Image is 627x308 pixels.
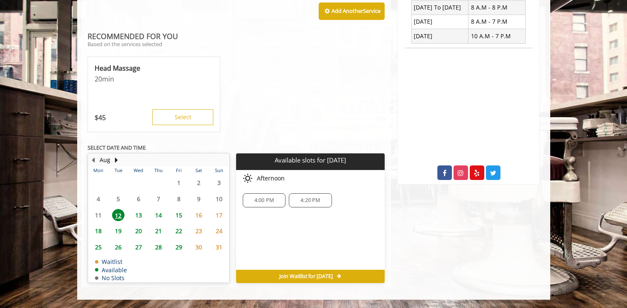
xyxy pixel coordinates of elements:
[95,113,98,122] span: $
[411,15,468,29] td: [DATE]
[152,225,165,237] span: 21
[112,241,124,253] span: 26
[173,225,185,237] span: 22
[300,197,320,204] span: 4:20 PM
[257,175,285,182] span: Afternoon
[411,0,468,15] td: [DATE] To [DATE]
[279,273,333,280] span: Join Waitlist for [DATE]
[209,166,229,175] th: Sun
[289,193,332,207] div: 4:20 PM
[88,239,108,255] td: Select day25
[189,239,209,255] td: Select day30
[95,64,213,73] p: Head Massage
[243,193,285,207] div: 4:00 PM
[193,241,205,253] span: 30
[189,207,209,223] td: Select day16
[95,259,127,265] td: Waitlist
[112,225,124,237] span: 19
[112,209,124,221] span: 12
[132,209,145,221] span: 13
[213,209,225,221] span: 17
[168,239,188,255] td: Select day29
[189,166,209,175] th: Sat
[128,207,148,223] td: Select day13
[92,241,105,253] span: 25
[173,209,185,221] span: 15
[132,225,145,237] span: 20
[132,241,145,253] span: 27
[193,209,205,221] span: 16
[468,15,526,29] td: 8 A.M - 7 P.M
[100,155,110,165] button: Aug
[152,209,165,221] span: 14
[88,41,385,47] p: Based on the services selected
[468,0,526,15] td: 8 A.M - 8 P.M
[95,113,106,122] p: 45
[149,223,168,239] td: Select day21
[108,207,128,223] td: Select day12
[168,166,188,175] th: Fri
[243,173,253,183] img: afternoon slots
[149,239,168,255] td: Select day28
[213,241,225,253] span: 31
[189,223,209,239] td: Select day23
[149,166,168,175] th: Thu
[149,207,168,223] td: Select day14
[213,225,225,237] span: 24
[168,207,188,223] td: Select day15
[239,157,381,164] p: Available slots for [DATE]
[88,166,108,175] th: Mon
[108,166,128,175] th: Tue
[92,225,105,237] span: 18
[113,155,120,165] button: Next Month
[254,197,274,204] span: 4:00 PM
[128,239,148,255] td: Select day27
[152,241,165,253] span: 28
[332,7,381,15] b: Add Another Service
[108,239,128,255] td: Select day26
[128,223,148,239] td: Select day20
[102,74,114,84] span: min
[88,223,108,239] td: Select day18
[193,225,205,237] span: 23
[95,275,127,281] td: No Slots
[173,241,185,253] span: 29
[209,223,229,239] td: Select day24
[108,223,128,239] td: Select day19
[319,2,385,20] button: Add AnotherService
[468,29,526,43] td: 10 A.M - 7 P.M
[209,207,229,223] td: Select day17
[411,29,468,43] td: [DATE]
[152,109,213,125] button: Select
[88,31,178,41] b: RECOMMENDED FOR YOU
[128,166,148,175] th: Wed
[209,239,229,255] td: Select day31
[88,144,146,151] b: SELECT DATE AND TIME
[90,155,97,165] button: Previous Month
[168,223,188,239] td: Select day22
[95,267,127,273] td: Available
[95,74,213,84] p: 20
